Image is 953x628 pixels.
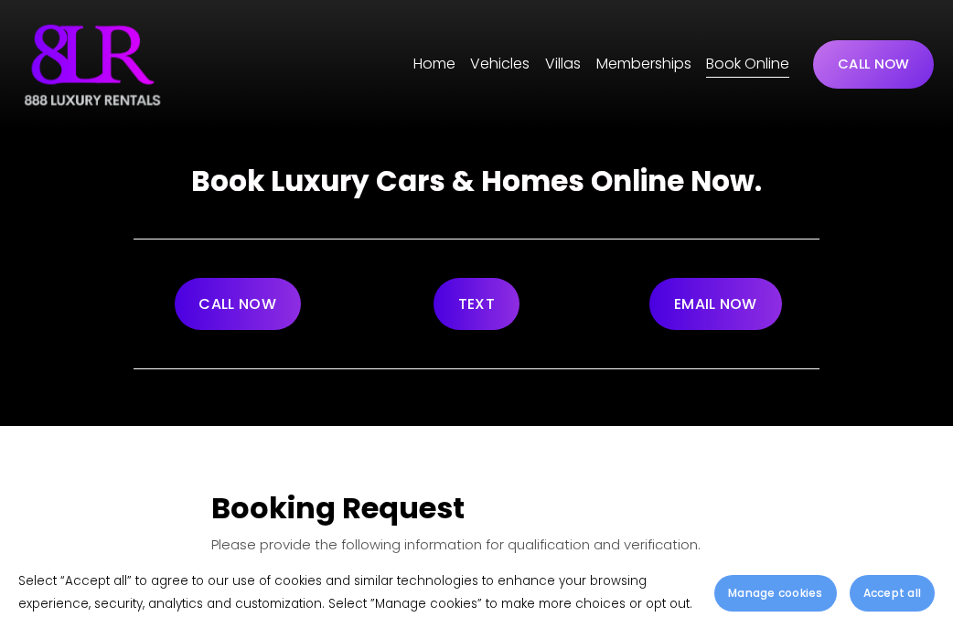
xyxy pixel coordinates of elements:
[714,575,836,612] button: Manage cookies
[434,278,519,330] a: TEXT
[470,51,530,78] span: Vehicles
[211,489,742,527] div: Booking Request
[18,570,696,615] p: Select “Accept all” to agree to our use of cookies and similar technologies to enhance your brows...
[545,51,581,78] span: Villas
[545,50,581,80] a: folder dropdown
[863,585,921,601] span: Accept all
[728,585,822,601] span: Manage cookies
[19,19,166,111] img: Luxury Car &amp; Home Rentals For Every Occasion
[706,50,789,80] a: Book Online
[596,50,691,80] a: Memberships
[413,50,455,80] a: Home
[813,40,934,89] a: CALL NOW
[175,278,301,330] a: CALL NOW
[211,535,742,554] div: Please provide the following information for qualification and verification.
[470,50,530,80] a: folder dropdown
[191,161,762,201] strong: Book Luxury Cars & Homes Online Now.
[649,278,781,330] a: EMAIL NOW
[850,575,935,612] button: Accept all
